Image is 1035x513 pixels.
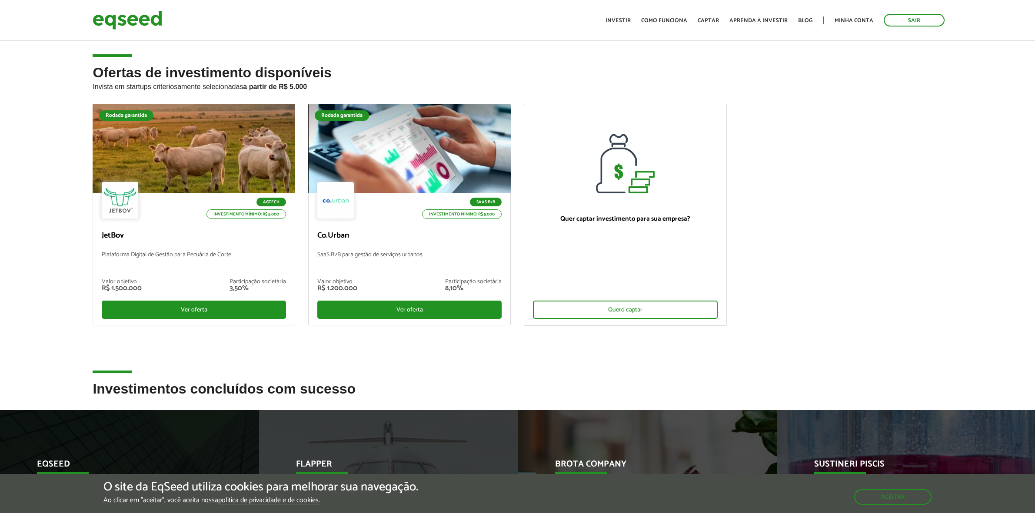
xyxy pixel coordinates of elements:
a: Blog [798,18,812,23]
p: Ao clicar em "aceitar", você aceita nossa . [103,496,418,504]
button: Aceitar [854,489,932,505]
a: Aprenda a investir [729,18,788,23]
div: Rodada garantida [315,110,369,121]
p: Invista em startups criteriosamente selecionadas [93,80,942,91]
p: Investimento mínimo: R$ 5.000 [422,209,502,219]
a: Captar [698,18,719,23]
strong: a partir de R$ 5.000 [243,83,307,90]
h5: O site da EqSeed utiliza cookies para melhorar sua navegação. [103,480,418,494]
p: SaaS B2B [470,198,502,206]
p: Sustineri Piscis [814,459,986,474]
a: Rodada garantida SaaS B2B Investimento mínimo: R$ 5.000 Co.Urban SaaS B2B para gestão de serviços... [308,104,511,325]
p: Brota Company [555,459,727,474]
p: Quer captar investimento para sua empresa? [533,215,717,223]
div: Ver oferta [102,301,286,319]
a: Rodada garantida Agtech Investimento mínimo: R$ 5.000 JetBov Plataforma Digital de Gestão para Pe... [93,104,295,325]
p: Co.Urban [317,231,502,241]
a: Sair [884,14,945,26]
div: Quero captar [533,301,717,319]
div: Ver oferta [317,301,502,319]
p: Plataforma Digital de Gestão para Pecuária de Corte [102,252,286,270]
h2: Ofertas de investimento disponíveis [93,65,942,104]
img: EqSeed [93,9,162,32]
div: Participação societária [230,279,286,285]
a: Minha conta [835,18,873,23]
a: Quer captar investimento para sua empresa? Quero captar [524,104,726,326]
a: Como funciona [641,18,687,23]
a: Investir [606,18,631,23]
div: Valor objetivo [317,279,357,285]
p: SaaS B2B para gestão de serviços urbanos [317,252,502,270]
div: Rodada garantida [99,110,153,121]
p: EqSeed [37,459,209,474]
a: política de privacidade e de cookies [218,497,319,504]
p: Agtech [256,198,286,206]
div: R$ 1.200.000 [317,285,357,292]
div: 8,10% [445,285,502,292]
p: Investimento mínimo: R$ 5.000 [206,209,286,219]
div: 3,50% [230,285,286,292]
h2: Investimentos concluídos com sucesso [93,381,942,410]
div: Valor objetivo [102,279,142,285]
div: R$ 1.500.000 [102,285,142,292]
p: Flapper [296,459,468,474]
div: Participação societária [445,279,502,285]
p: JetBov [102,231,286,241]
